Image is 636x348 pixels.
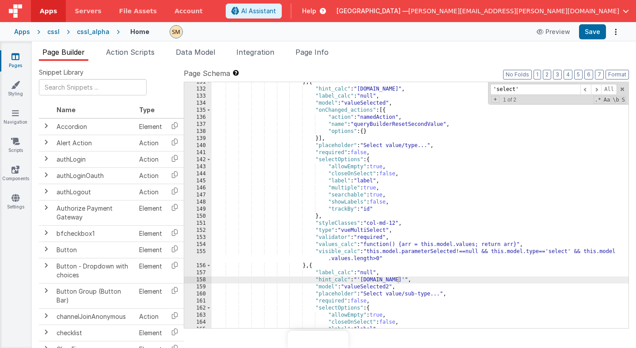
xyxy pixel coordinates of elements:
div: 144 [184,170,212,178]
button: [GEOGRAPHIC_DATA] — [PERSON_NAME][EMAIL_ADDRESS][PERSON_NAME][DOMAIN_NAME] [337,7,629,15]
button: Format [606,70,629,79]
div: 135 [184,107,212,114]
span: AI Assistant [241,7,276,15]
button: No Folds [503,70,532,79]
button: 1 [534,70,541,79]
td: Button [53,242,136,258]
div: Apps [14,27,30,36]
div: 142 [184,156,212,163]
div: 159 [184,284,212,291]
span: File Assets [119,7,157,15]
span: Help [302,7,316,15]
div: 141 [184,149,212,156]
td: Element [136,242,166,258]
div: 139 [184,135,212,142]
button: Preview [531,25,575,39]
td: channelJoinAnonymous [53,308,136,325]
span: Servers [75,7,101,15]
span: Page Schema [184,68,230,79]
td: Element [136,283,166,308]
td: bfcheckbox1 [53,225,136,242]
td: Element [136,118,166,135]
div: 153 [184,234,212,241]
div: 150 [184,213,212,220]
span: Search In Selection [621,96,626,104]
div: 158 [184,276,212,284]
td: checklist [53,325,136,341]
td: Action [136,135,166,151]
button: 3 [553,70,562,79]
div: 145 [184,178,212,185]
button: 2 [543,70,551,79]
div: 152 [184,227,212,234]
td: Element [136,258,166,283]
td: authLogout [53,184,136,200]
div: 165 [184,326,212,333]
div: 140 [184,142,212,149]
input: Search Snippets ... [39,79,147,95]
td: Button - Dropdown with choices [53,258,136,283]
div: 154 [184,241,212,248]
span: CaseSensitive Search [603,96,611,104]
span: Data Model [176,48,215,57]
span: Type [139,106,155,113]
span: [PERSON_NAME][EMAIL_ADDRESS][PERSON_NAME][DOMAIN_NAME] [409,7,619,15]
button: 7 [595,70,604,79]
div: 163 [184,312,212,319]
div: 149 [184,206,212,213]
span: Toggel Replace mode [491,96,500,103]
span: [GEOGRAPHIC_DATA] — [337,7,409,15]
td: Element [136,325,166,341]
div: 164 [184,319,212,326]
div: 137 [184,121,212,128]
td: Button Group (Button Bar) [53,283,136,308]
div: 148 [184,199,212,206]
div: 131 [184,79,212,86]
span: Whole Word Search [612,96,620,104]
div: 161 [184,298,212,305]
span: Page Info [295,48,329,57]
div: 156 [184,262,212,269]
span: Apps [40,7,57,15]
button: Save [579,24,606,39]
span: Alt-Enter [601,84,617,95]
div: 162 [184,305,212,312]
div: 146 [184,185,212,192]
div: 143 [184,163,212,170]
div: 160 [184,291,212,298]
td: Action [136,151,166,167]
td: Authorize Payment Gateway [53,200,136,225]
div: cssl_alpha [77,27,110,36]
span: 1 of 2 [500,97,520,103]
td: Element [136,200,166,225]
td: Action [136,167,166,184]
td: authLogin [53,151,136,167]
span: Name [57,106,76,113]
span: Integration [236,48,274,57]
img: e9616e60dfe10b317d64a5e98ec8e357 [170,26,182,38]
div: 132 [184,86,212,93]
button: 6 [584,70,593,79]
button: 4 [564,70,572,79]
h4: Home [130,28,149,35]
div: 147 [184,192,212,199]
td: Action [136,308,166,325]
span: Action Scripts [106,48,155,57]
div: 155 [184,248,212,262]
td: Element [136,225,166,242]
td: Action [136,184,166,200]
div: 151 [184,220,212,227]
div: 138 [184,128,212,135]
button: 5 [574,70,583,79]
span: Page Builder [42,48,85,57]
div: 133 [184,93,212,100]
input: Search for [490,84,580,95]
td: Accordion [53,118,136,135]
span: Snippet Library [39,68,83,77]
button: Options [609,26,622,38]
div: 157 [184,269,212,276]
td: authLoginOauth [53,167,136,184]
div: 134 [184,100,212,107]
button: AI Assistant [226,4,282,19]
div: 136 [184,114,212,121]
